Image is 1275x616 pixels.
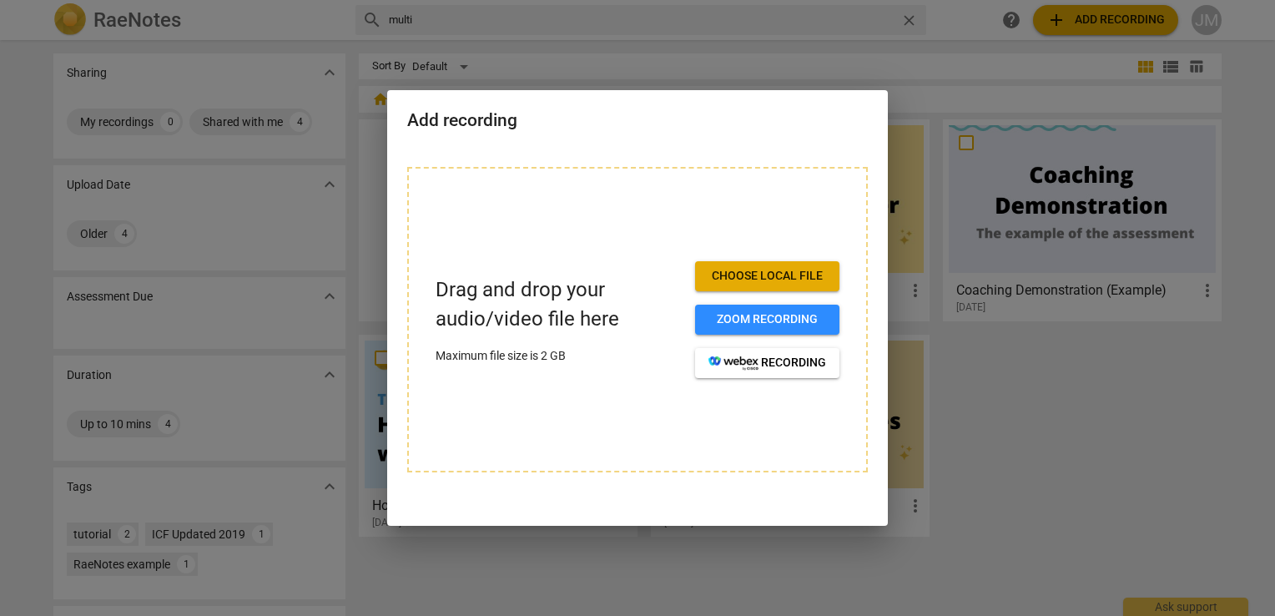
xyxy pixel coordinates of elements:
span: Zoom recording [708,311,826,328]
p: Drag and drop your audio/video file here [436,275,682,334]
span: Choose local file [708,268,826,285]
button: recording [695,348,839,378]
h2: Add recording [407,110,868,131]
button: Choose local file [695,261,839,291]
button: Zoom recording [695,305,839,335]
span: recording [708,355,826,371]
p: Maximum file size is 2 GB [436,347,682,365]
